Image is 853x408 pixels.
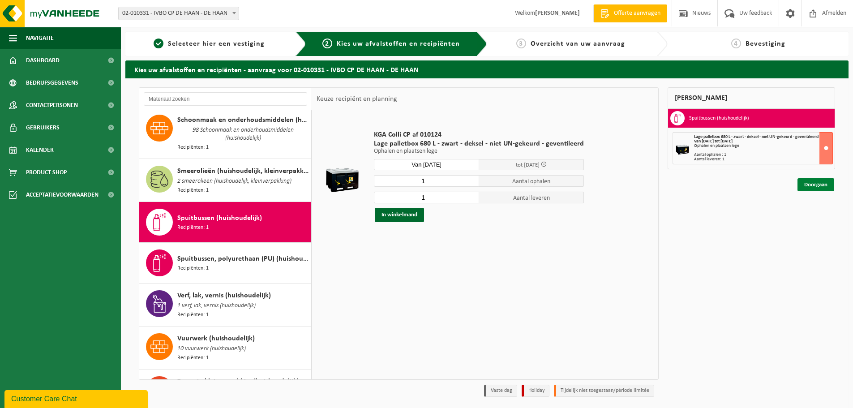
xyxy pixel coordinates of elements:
input: Materiaal zoeken [144,92,307,106]
span: Bevestiging [746,40,785,47]
span: Schoonmaak en onderhoudsmiddelen (huishoudelijk) [177,115,309,125]
span: Recipiënten: 1 [177,264,209,273]
button: In winkelmand [375,208,424,222]
span: 02-010331 - IVBO CP DE HAAN - DE HAAN [119,7,239,20]
span: Recipiënten: 1 [177,223,209,232]
span: Bedrijfsgegevens [26,72,78,94]
button: Smeerolieën (huishoudelijk, kleinverpakking) 2 smeerolieën (huishoudelijk, kleinverpakking) Recip... [139,159,312,202]
div: Aantal ophalen : 1 [694,153,832,157]
span: Navigatie [26,27,54,49]
span: Spuitbussen (huishoudelijk) [177,213,262,223]
span: KGA Colli CP af 010124 [374,130,584,139]
span: Overzicht van uw aanvraag [531,40,625,47]
button: Verf, lak, vernis (huishoudelijk) 1 verf, lak, vernis (huishoudelijk) Recipiënten: 1 [139,283,312,326]
span: Zuren in kleinverpakking(huishoudelijk) [177,376,299,387]
span: Recipiënten: 1 [177,186,209,195]
div: Ophalen en plaatsen lege [694,144,832,148]
button: Spuitbussen, polyurethaan (PU) (huishoudelijk) Recipiënten: 1 [139,243,312,283]
span: 02-010331 - IVBO CP DE HAAN - DE HAAN [118,7,239,20]
a: Offerte aanvragen [593,4,667,22]
span: Lage palletbox 680 L - zwart - deksel - niet UN-gekeurd - geventileerd [374,139,584,148]
span: 2 smeerolieën (huishoudelijk, kleinverpakking) [177,176,291,186]
strong: [PERSON_NAME] [535,10,580,17]
input: Selecteer datum [374,159,479,170]
span: Lage palletbox 680 L - zwart - deksel - niet UN-gekeurd - geventileerd [694,134,819,139]
span: Contactpersonen [26,94,78,116]
span: Dashboard [26,49,60,72]
span: Gebruikers [26,116,60,139]
p: Ophalen en plaatsen lege [374,148,584,155]
div: Keuze recipiënt en planning [312,88,402,110]
button: Spuitbussen (huishoudelijk) Recipiënten: 1 [139,202,312,243]
span: Spuitbussen, polyurethaan (PU) (huishoudelijk) [177,253,309,264]
span: Recipiënten: 1 [177,143,209,152]
span: Selecteer hier een vestiging [168,40,265,47]
span: 1 [154,39,163,48]
span: 1 verf, lak, vernis (huishoudelijk) [177,301,256,311]
span: Product Shop [26,161,67,184]
iframe: chat widget [4,388,150,408]
span: 3 [516,39,526,48]
span: Vuurwerk (huishoudelijk) [177,333,255,344]
span: Verf, lak, vernis (huishoudelijk) [177,290,271,301]
h3: Spuitbussen (huishoudelijk) [689,111,749,125]
span: Recipiënten: 1 [177,354,209,362]
span: 4 [731,39,741,48]
li: Vaste dag [484,385,517,397]
a: Doorgaan [797,178,834,191]
li: Tijdelijk niet toegestaan/période limitée [554,385,654,397]
span: 10 vuurwerk (huishoudelijk) [177,344,246,354]
span: Acceptatievoorwaarden [26,184,99,206]
span: Offerte aanvragen [612,9,663,18]
a: 1Selecteer hier een vestiging [130,39,288,49]
button: Vuurwerk (huishoudelijk) 10 vuurwerk (huishoudelijk) Recipiënten: 1 [139,326,312,369]
span: Smeerolieën (huishoudelijk, kleinverpakking) [177,166,309,176]
div: [PERSON_NAME] [668,87,835,109]
span: Kalender [26,139,54,161]
span: Kies uw afvalstoffen en recipiënten [337,40,460,47]
span: 2 [322,39,332,48]
div: Aantal leveren: 1 [694,157,832,162]
li: Holiday [522,385,549,397]
span: Aantal ophalen [479,175,584,187]
span: Aantal leveren [479,192,584,203]
span: tot [DATE] [516,162,540,168]
strong: Van [DATE] tot [DATE] [694,139,733,144]
span: Recipiënten: 1 [177,311,209,319]
button: Schoonmaak en onderhoudsmiddelen (huishoudelijk) 98 Schoonmaak en onderhoudsmiddelen (huishoudeli... [139,108,312,159]
h2: Kies uw afvalstoffen en recipiënten - aanvraag voor 02-010331 - IVBO CP DE HAAN - DE HAAN [125,60,849,78]
span: 98 Schoonmaak en onderhoudsmiddelen (huishoudelijk) [177,125,309,143]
